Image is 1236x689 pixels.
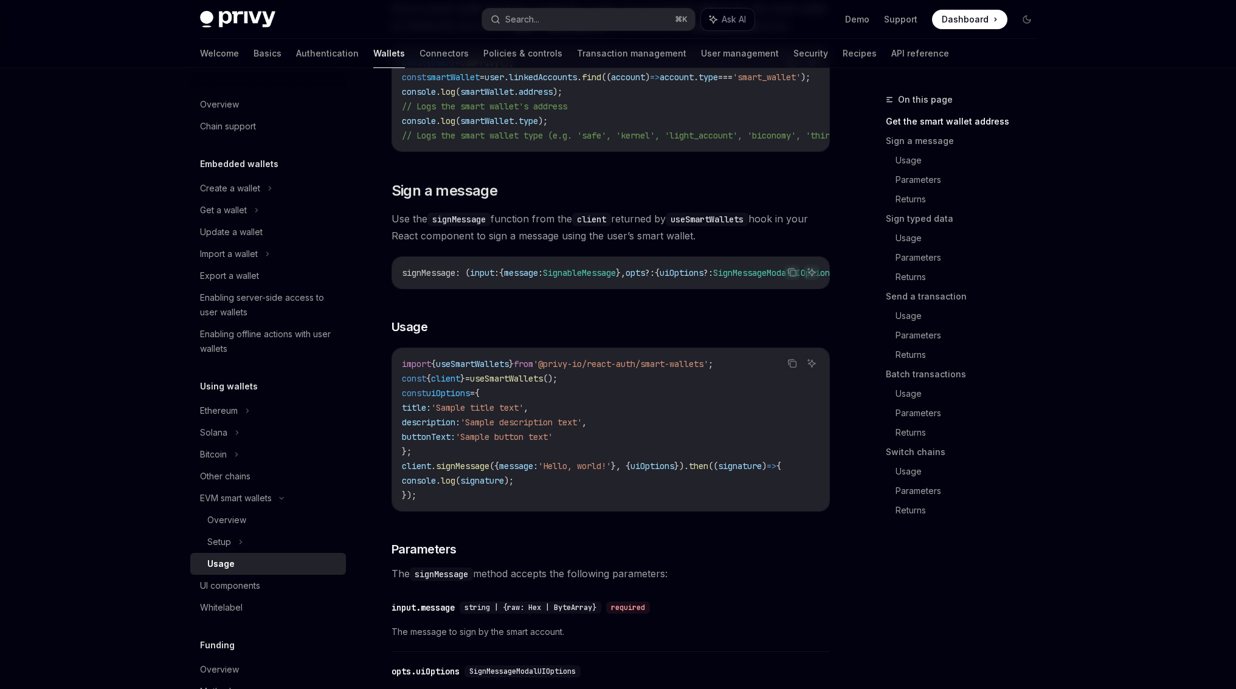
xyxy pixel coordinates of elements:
span: address [519,86,553,97]
span: title: [402,402,431,413]
span: // Logs the smart wallet type (e.g. 'safe', 'kernel', 'light_account', 'biconomy', 'thirdweb', 'c... [402,130,981,141]
span: }). [674,461,689,471]
div: Enabling server-side access to user wallets [200,290,339,320]
div: Bitcoin [200,447,227,462]
div: Usage [207,557,235,571]
span: : ( [455,267,470,278]
div: Create a wallet [200,181,260,196]
span: . [514,86,519,97]
span: . [577,72,582,83]
span: string | {raw: Hex | ByteArray} [464,603,596,612]
span: SignMessageModalUIOptions [713,267,835,278]
span: console [402,86,436,97]
span: log [441,115,455,126]
span: log [441,475,455,486]
span: type [519,115,538,126]
div: Whitelabel [200,600,243,615]
a: API reference [891,39,949,68]
a: Returns [896,423,1046,442]
a: Wallets [373,39,405,68]
span: find [582,72,601,83]
span: The message to sign by the smart account. [392,625,830,639]
span: }; [402,446,412,457]
h5: Funding [200,638,235,653]
div: Overview [200,97,239,112]
h5: Using wallets [200,379,258,394]
div: required [606,602,650,614]
span: const [402,373,426,384]
code: signMessage [427,213,491,226]
button: Ask AI [804,264,820,280]
a: Usage [190,553,346,575]
code: signMessage [410,567,473,581]
span: . [436,115,441,126]
span: }); [402,490,416,501]
span: ); [801,72,810,83]
span: { [499,267,504,278]
span: ) [645,72,650,83]
span: 'Sample title text' [431,402,523,413]
span: buttonText: [402,431,455,442]
div: input.message [392,602,455,614]
div: Setup [207,535,231,549]
a: Transaction management [577,39,686,68]
span: : [538,267,543,278]
span: signMessage [402,267,455,278]
a: Overview [190,94,346,115]
span: 'smart_wallet' [733,72,801,83]
span: , [523,402,528,413]
a: Usage [896,462,1046,481]
span: type [699,72,718,83]
span: (( [708,461,718,471]
a: Support [884,13,917,26]
span: from [514,358,533,369]
div: Update a wallet [200,225,263,239]
span: 'Sample description text' [460,417,582,428]
span: = [470,388,475,399]
span: Parameters [392,541,457,558]
span: useSmartWallets [436,358,509,369]
span: ); [504,475,514,486]
span: account [611,72,645,83]
span: smartWallet [460,115,514,126]
span: . [694,72,699,83]
div: Other chains [200,469,250,484]
div: Overview [207,513,246,527]
a: Connectors [419,39,469,68]
a: Demo [845,13,869,26]
span: uiOptions [630,461,674,471]
a: Dashboard [932,10,1007,29]
span: = [480,72,485,83]
a: Usage [896,228,1046,248]
a: Get the smart wallet address [886,112,1046,131]
a: Update a wallet [190,221,346,243]
span: Ask AI [722,13,746,26]
span: client [431,373,460,384]
a: Basics [254,39,281,68]
code: client [572,213,611,226]
div: Search... [505,12,539,27]
span: description: [402,417,460,428]
span: signature [718,461,762,471]
span: ); [553,86,562,97]
span: ); [538,115,548,126]
span: , [582,417,587,428]
a: Parameters [896,481,1046,501]
button: Search...⌘K [482,9,695,30]
a: Parameters [896,403,1046,423]
span: signature [460,475,504,486]
span: '@privy-io/react-auth/smart-wallets' [533,358,708,369]
div: Export a wallet [200,269,259,283]
span: user [485,72,504,83]
a: User management [701,39,779,68]
span: { [655,267,660,278]
div: UI components [200,578,260,593]
a: Send a transaction [886,287,1046,306]
span: === [718,72,733,83]
a: Chain support [190,115,346,137]
span: = [465,373,470,384]
span: message: [499,461,538,471]
span: import [402,358,431,369]
span: // Logs the smart wallet's address [402,101,567,112]
a: Usage [896,306,1046,326]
